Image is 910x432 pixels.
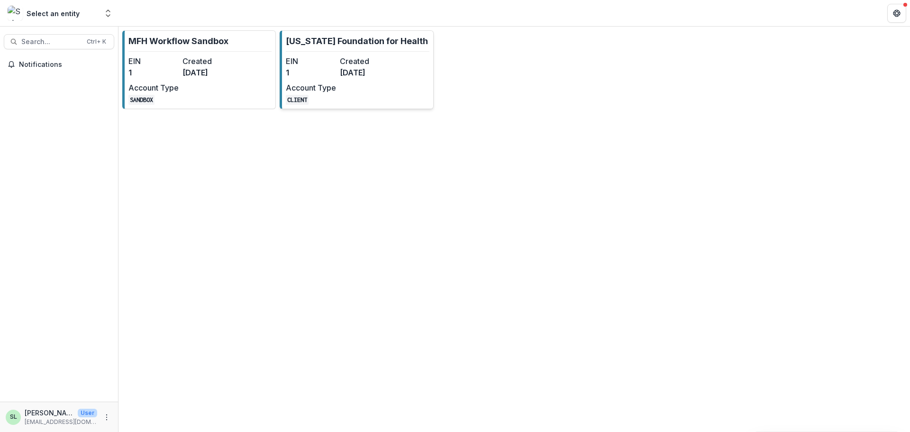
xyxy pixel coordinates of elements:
dd: 1 [286,67,336,78]
span: Notifications [19,61,110,69]
p: MFH Workflow Sandbox [128,35,228,47]
dd: [DATE] [182,67,233,78]
dt: Created [182,55,233,67]
a: [US_STATE] Foundation for HealthEIN1Created[DATE]Account TypeCLIENT [280,30,433,109]
dd: 1 [128,67,179,78]
span: Search... [21,38,81,46]
button: Get Help [887,4,906,23]
img: Select an entity [8,6,23,21]
button: Open entity switcher [101,4,115,23]
button: Notifications [4,57,114,72]
a: MFH Workflow SandboxEIN1Created[DATE]Account TypeSANDBOX [122,30,276,109]
dd: [DATE] [340,67,390,78]
p: User [78,409,97,417]
code: CLIENT [286,95,309,105]
code: SANDBOX [128,95,155,105]
div: Sada Lindsey [10,414,17,420]
dt: Account Type [286,82,336,93]
dt: EIN [286,55,336,67]
div: Ctrl + K [85,37,108,47]
div: Select an entity [27,9,80,18]
p: [PERSON_NAME] [25,408,74,418]
dt: Created [340,55,390,67]
p: [US_STATE] Foundation for Health [286,35,428,47]
dt: Account Type [128,82,179,93]
p: [EMAIL_ADDRESS][DOMAIN_NAME] [25,418,97,426]
dt: EIN [128,55,179,67]
button: More [101,412,112,423]
button: Search... [4,34,114,49]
